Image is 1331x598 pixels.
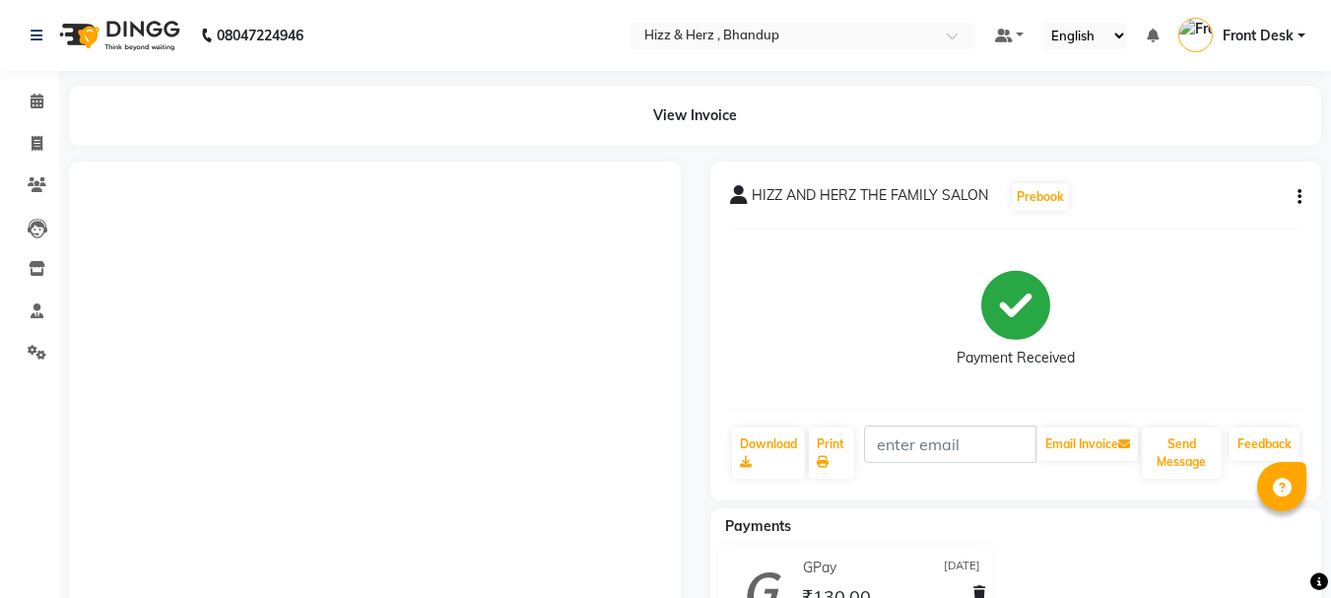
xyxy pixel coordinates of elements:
button: Prebook [1012,183,1069,211]
span: HIZZ AND HERZ THE FAMILY SALON [752,185,988,213]
span: Front Desk [1223,26,1294,46]
a: Feedback [1230,428,1299,461]
img: logo [50,8,185,63]
input: enter email [864,426,1036,463]
span: Payments [725,517,791,535]
iframe: chat widget [1248,519,1311,578]
a: Download [732,428,805,479]
span: GPay [803,558,836,578]
button: Email Invoice [1037,428,1138,461]
button: Send Message [1142,428,1222,479]
a: Print [809,428,854,479]
b: 08047224946 [217,8,303,63]
div: View Invoice [69,86,1321,146]
div: Payment Received [957,348,1075,368]
span: [DATE] [944,558,980,578]
img: Front Desk [1178,18,1213,52]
